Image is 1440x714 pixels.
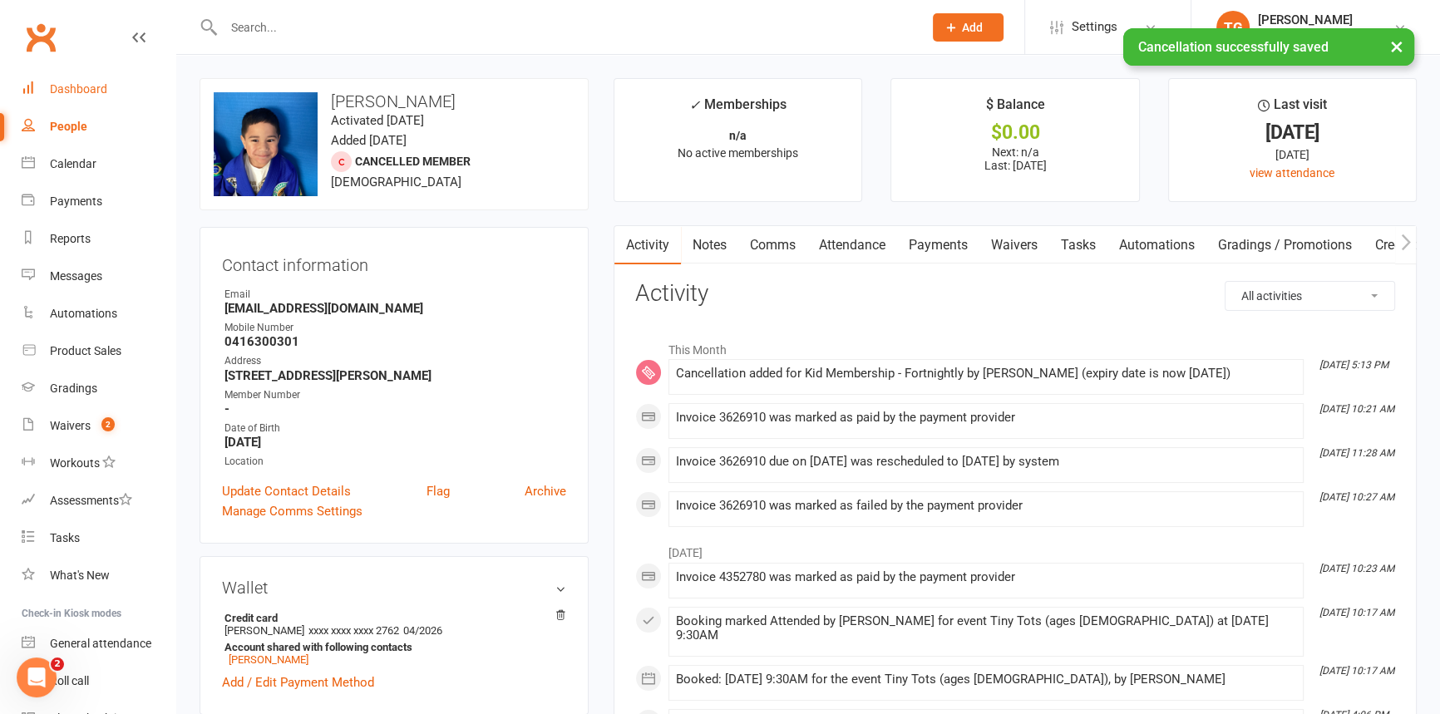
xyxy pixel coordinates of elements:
[1049,226,1107,264] a: Tasks
[22,145,175,183] a: Calendar
[17,657,57,697] iframe: Intercom live chat
[22,258,175,295] a: Messages
[50,382,97,395] div: Gradings
[224,334,566,349] strong: 0416300301
[1216,11,1250,44] div: TG
[676,367,1296,381] div: Cancellation added for Kid Membership - Fortnightly by [PERSON_NAME] (expiry date is now [DATE])
[676,672,1296,687] div: Booked: [DATE] 9:30AM for the event Tiny Tots (ages [DEMOGRAPHIC_DATA]), by [PERSON_NAME]
[22,108,175,145] a: People
[224,421,566,436] div: Date of Birth
[50,494,132,507] div: Assessments
[807,226,897,264] a: Attendance
[614,226,681,264] a: Activity
[224,401,566,416] strong: -
[308,624,399,637] span: xxxx xxxx xxxx 2762
[50,120,87,133] div: People
[50,569,110,582] div: What's New
[22,625,175,662] a: General attendance kiosk mode
[1258,94,1327,124] div: Last visit
[22,557,175,594] a: What's New
[635,281,1395,307] h3: Activity
[50,419,91,432] div: Waivers
[222,579,566,597] h3: Wallet
[224,612,558,624] strong: Credit card
[1184,145,1401,164] div: [DATE]
[1107,226,1206,264] a: Automations
[689,97,700,113] i: ✓
[22,519,175,557] a: Tasks
[403,624,442,637] span: 04/2026
[22,662,175,700] a: Roll call
[1258,12,1388,27] div: [PERSON_NAME]
[933,13,1004,42] button: Add
[331,175,461,190] span: [DEMOGRAPHIC_DATA]
[50,531,80,544] div: Tasks
[906,145,1123,172] p: Next: n/a Last: [DATE]
[635,332,1395,359] li: This Month
[50,269,102,283] div: Messages
[1319,359,1388,371] i: [DATE] 5:13 PM
[729,129,747,142] strong: n/a
[224,435,566,450] strong: [DATE]
[676,570,1296,584] div: Invoice 4352780 was marked as paid by the payment provider
[1319,403,1394,415] i: [DATE] 10:21 AM
[22,445,175,482] a: Workouts
[1250,166,1334,180] a: view attendance
[1319,607,1394,618] i: [DATE] 10:17 AM
[101,417,115,431] span: 2
[224,320,566,336] div: Mobile Number
[676,411,1296,425] div: Invoice 3626910 was marked as paid by the payment provider
[678,146,798,160] span: No active memberships
[676,455,1296,469] div: Invoice 3626910 due on [DATE] was rescheduled to [DATE] by system
[676,614,1296,643] div: Booking marked Attended by [PERSON_NAME] for event Tiny Tots (ages [DEMOGRAPHIC_DATA]) at [DATE] ...
[224,301,566,316] strong: [EMAIL_ADDRESS][DOMAIN_NAME]
[738,226,807,264] a: Comms
[224,368,566,383] strong: [STREET_ADDRESS][PERSON_NAME]
[222,609,566,668] li: [PERSON_NAME]
[219,16,911,39] input: Search...
[897,226,979,264] a: Payments
[1319,447,1394,459] i: [DATE] 11:28 AM
[979,226,1049,264] a: Waivers
[229,653,308,666] a: [PERSON_NAME]
[224,353,566,369] div: Address
[681,226,738,264] a: Notes
[1319,665,1394,677] i: [DATE] 10:17 AM
[214,92,575,111] h3: [PERSON_NAME]
[50,674,89,687] div: Roll call
[50,456,100,470] div: Workouts
[676,499,1296,513] div: Invoice 3626910 was marked as failed by the payment provider
[689,94,787,125] div: Memberships
[224,387,566,403] div: Member Number
[50,195,102,208] div: Payments
[962,21,983,34] span: Add
[22,295,175,332] a: Automations
[50,344,121,357] div: Product Sales
[50,637,151,650] div: General attendance
[1123,28,1414,66] div: Cancellation successfully saved
[214,92,318,196] img: image1756278936.png
[222,481,351,501] a: Update Contact Details
[22,183,175,220] a: Payments
[51,657,64,671] span: 2
[985,94,1044,124] div: $ Balance
[635,535,1395,562] li: [DATE]
[1382,28,1412,64] button: ×
[1258,27,1388,42] div: Grappling Bros Plumpton
[50,307,117,320] div: Automations
[22,407,175,445] a: Waivers 2
[20,17,62,58] a: Clubworx
[222,249,566,274] h3: Contact information
[22,220,175,258] a: Reports
[331,133,407,148] time: Added [DATE]
[50,232,91,245] div: Reports
[22,332,175,370] a: Product Sales
[224,287,566,303] div: Email
[906,124,1123,141] div: $0.00
[22,482,175,519] a: Assessments
[1319,563,1394,574] i: [DATE] 10:23 AM
[1072,8,1117,46] span: Settings
[1206,226,1364,264] a: Gradings / Promotions
[525,481,566,501] a: Archive
[224,641,558,653] strong: Account shared with following contacts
